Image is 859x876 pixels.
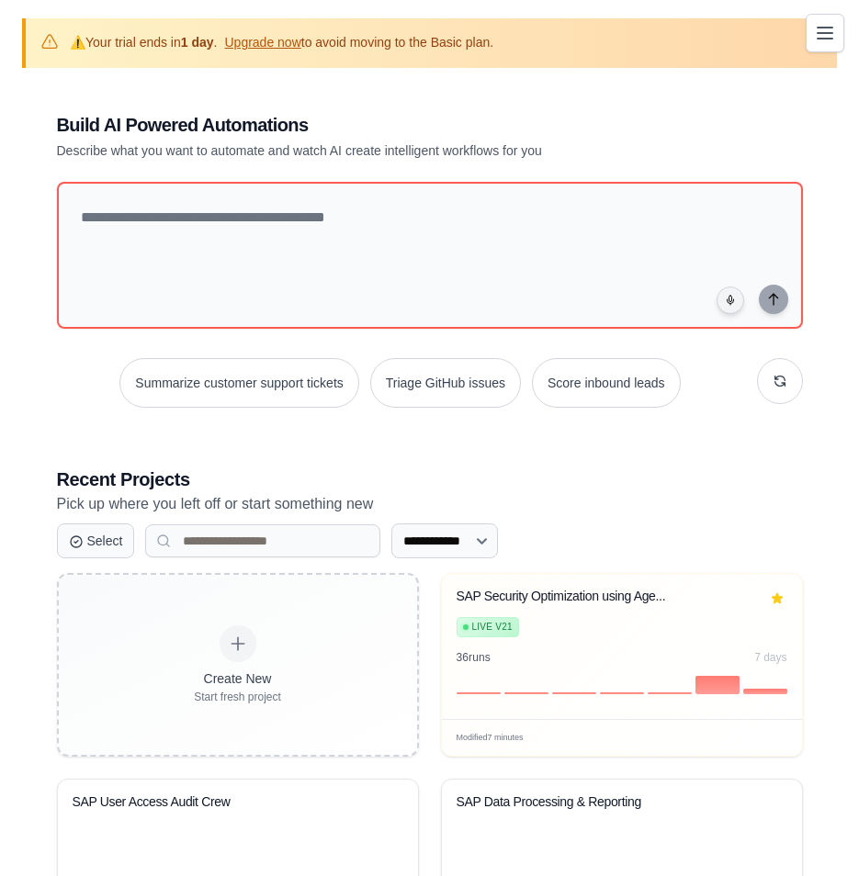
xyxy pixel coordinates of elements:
[457,732,524,745] span: Modified 7 minutes
[457,672,787,694] div: Activity over last 7 days
[705,731,751,745] div: Manage deployment
[70,33,493,51] p: Your trial ends in . to avoid moving to the Basic plan.
[57,466,803,492] h3: Recent Projects
[119,358,358,408] button: Summarize customer support tickets
[600,692,644,694] div: Day 4: 0 executions
[457,589,760,605] div: SAP Security Optimization using Agentic AI for SAP
[806,14,844,52] button: Toggle navigation
[648,692,692,694] div: Day 5: 0 executions
[73,794,376,811] div: SAP User Access Audit Crew
[757,358,803,404] button: Get new suggestions
[705,731,738,745] span: Manage
[504,692,548,694] div: Day 2: 0 executions
[181,35,214,50] strong: 1 day
[754,650,786,665] div: 7 days
[194,669,281,688] div: Create New
[457,692,501,694] div: Day 1: 0 executions
[717,286,744,314] button: Click to speak your automation idea
[57,141,674,160] p: Describe what you want to automate and watch AI create intelligent workflows for you
[552,692,596,694] div: Day 3: 0 executions
[370,358,521,408] button: Triage GitHub issues
[532,358,681,408] button: Score inbound leads
[194,690,281,704] div: Start fresh project
[695,676,740,694] div: Day 6: 28 executions
[758,731,774,745] span: Edit
[57,523,135,558] button: Select
[766,589,786,609] button: Remove from favorites
[743,689,787,694] div: Day 7: 8 executions
[457,650,491,665] div: 36 run s
[472,620,513,635] span: Live v21
[57,492,803,516] p: Pick up where you left off or start something new
[224,35,300,50] a: Upgrade now
[457,794,760,811] div: SAP Data Processing & Reporting
[70,35,85,50] strong: ⚠️
[57,112,674,138] h1: Build AI Powered Automations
